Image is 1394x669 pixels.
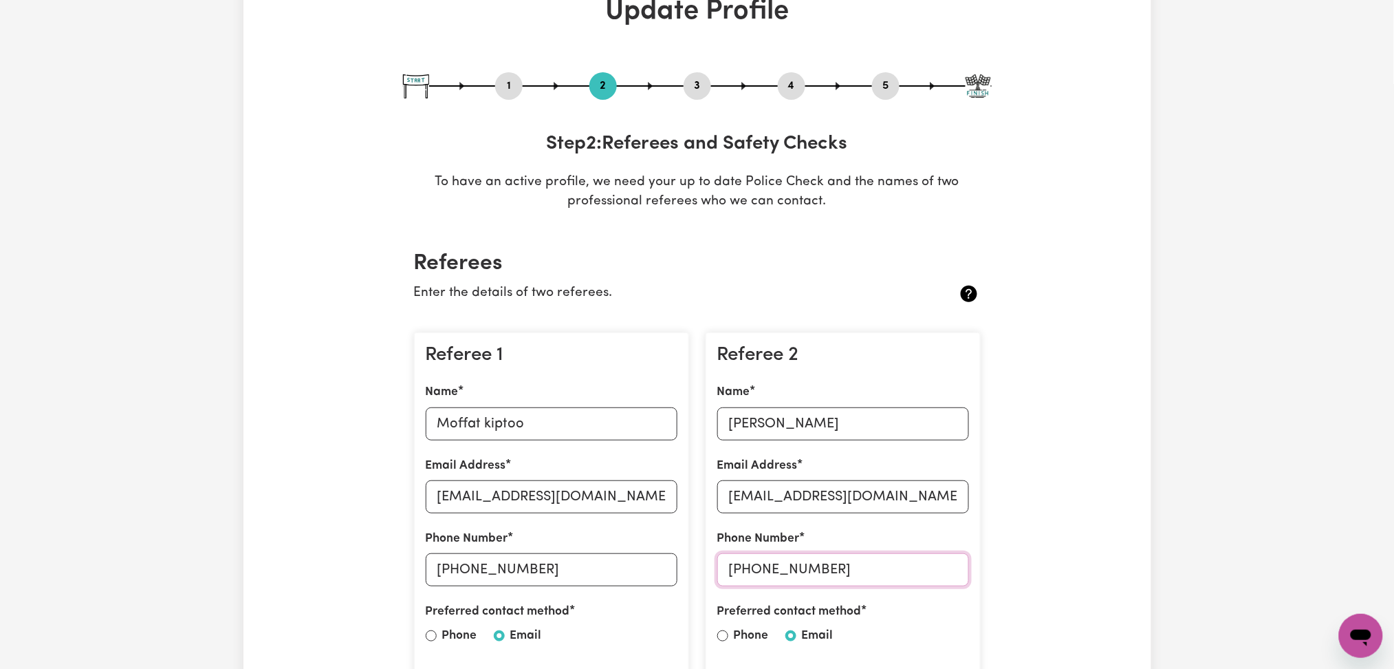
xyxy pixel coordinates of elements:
h2: Referees [414,251,981,277]
label: Email Address [717,457,798,475]
label: Phone [442,627,477,645]
h3: Referee 1 [426,344,677,368]
button: Go to step 5 [872,77,900,95]
label: Email [510,627,542,645]
button: Go to step 2 [589,77,617,95]
label: Phone [734,627,769,645]
label: Phone Number [717,530,800,548]
h3: Step 2 : Referees and Safety Checks [403,133,992,156]
p: Enter the details of two referees. [414,284,886,304]
label: Phone Number [426,530,508,548]
label: Name [717,383,750,401]
button: Go to step 1 [495,77,523,95]
button: Go to step 4 [778,77,805,95]
label: Preferred contact method [426,603,570,621]
label: Email Address [426,457,506,475]
iframe: Button to launch messaging window [1339,614,1383,658]
p: To have an active profile, we need your up to date Police Check and the names of two professional... [403,173,992,213]
button: Go to step 3 [684,77,711,95]
label: Email [802,627,834,645]
label: Preferred contact method [717,603,862,621]
h3: Referee 2 [717,344,969,368]
label: Name [426,383,459,401]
